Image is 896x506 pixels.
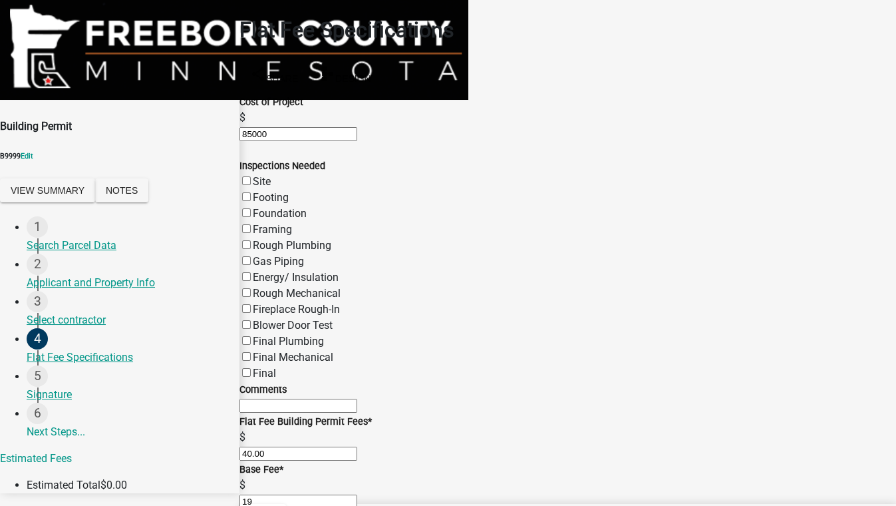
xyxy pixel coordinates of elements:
div: Signature [27,387,229,403]
span: $ [239,111,245,124]
div: Applicant and Property Info [27,275,229,291]
div: 1 [27,216,48,238]
span: Estimated Total [27,479,100,491]
div: Select contractor [27,312,229,328]
a: Edit [21,152,33,160]
button: Notes [95,178,148,202]
label: Foundation [253,207,307,220]
label: Flat Fee Building Permit Fees [239,416,372,427]
wm-modal-confirm: Edit Application Number [21,152,33,160]
label: Energy/ Insulation [253,271,339,284]
label: Rough Mechanical [253,287,341,300]
div: Flat Fee Specifications [27,350,229,366]
a: Next Steps... [27,403,239,447]
div: 3 [27,291,48,312]
label: Final [253,367,276,379]
div: 4 [27,328,48,350]
label: Footing [253,191,289,204]
label: Rough Plumbing [253,239,331,252]
label: Final Mechanical [253,351,333,364]
h1: Flat Fee Specifications [239,14,896,46]
span: $0.00 [100,479,127,491]
span: Share [266,73,298,83]
span: Design [335,73,371,83]
wm-modal-confirm: Notes [95,185,148,198]
label: Cost of Project [239,97,303,108]
label: Site [253,175,271,188]
button: shareShare [239,61,309,91]
label: Framing [253,223,292,236]
label: Final Plumbing [253,335,324,348]
label: Base Fee [239,464,283,475]
div: 5 [27,366,48,387]
div: 2 [27,254,48,275]
label: Blower Door Test [253,319,333,332]
label: Inspections Needed [239,160,325,172]
i: schema [319,65,335,81]
i: share [250,65,266,81]
button: schemaDesign [309,61,382,91]
label: Gas Piping [253,255,304,268]
label: Comments [239,384,287,395]
span: $ [239,479,245,491]
span: $ [239,431,245,443]
div: 6 [27,403,48,424]
div: Search Parcel Data [27,238,229,254]
label: Fireplace Rough-In [253,303,340,316]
